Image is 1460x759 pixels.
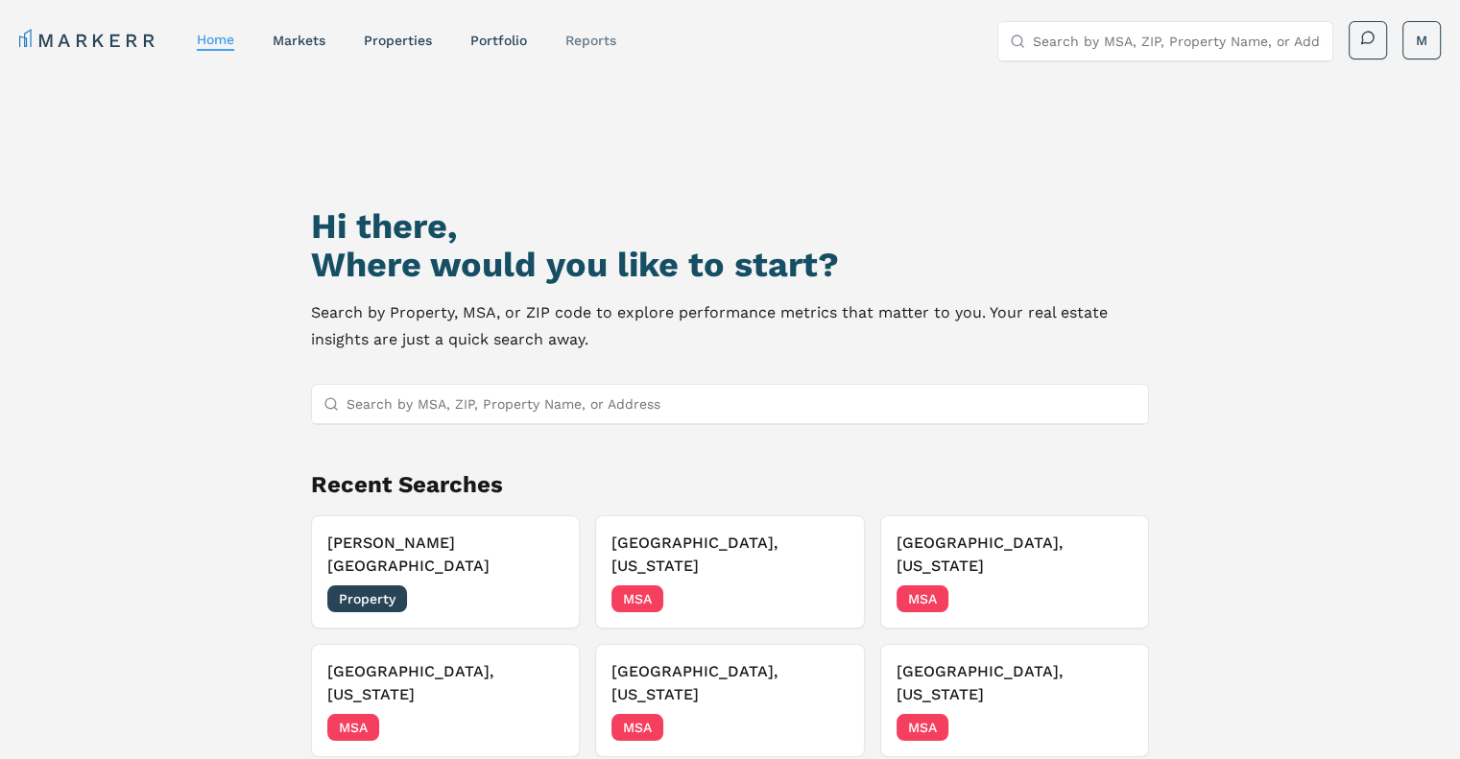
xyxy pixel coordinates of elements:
[364,33,432,48] a: properties
[805,718,849,737] span: [DATE]
[897,532,1133,578] h3: [GEOGRAPHIC_DATA], [US_STATE]
[595,515,864,629] button: [GEOGRAPHIC_DATA], [US_STATE]MSA[DATE]
[897,585,948,612] span: MSA
[311,644,580,757] button: [GEOGRAPHIC_DATA], [US_STATE]MSA[DATE]
[805,589,849,608] span: [DATE]
[327,532,563,578] h3: [PERSON_NAME][GEOGRAPHIC_DATA]
[1089,589,1133,608] span: [DATE]
[311,515,580,629] button: [PERSON_NAME][GEOGRAPHIC_DATA]Property[DATE]
[19,27,158,54] a: MARKERR
[611,532,848,578] h3: [GEOGRAPHIC_DATA], [US_STATE]
[311,469,1149,500] h2: Recent Searches
[273,33,325,48] a: markets
[611,714,663,741] span: MSA
[1089,718,1133,737] span: [DATE]
[327,714,379,741] span: MSA
[470,33,527,48] a: Portfolio
[897,714,948,741] span: MSA
[611,660,848,706] h3: [GEOGRAPHIC_DATA], [US_STATE]
[311,299,1149,353] p: Search by Property, MSA, or ZIP code to explore performance metrics that matter to you. Your real...
[880,644,1149,757] button: [GEOGRAPHIC_DATA], [US_STATE]MSA[DATE]
[880,515,1149,629] button: [GEOGRAPHIC_DATA], [US_STATE]MSA[DATE]
[311,207,1149,246] h1: Hi there,
[327,660,563,706] h3: [GEOGRAPHIC_DATA], [US_STATE]
[520,718,563,737] span: [DATE]
[1402,21,1441,59] button: M
[1416,31,1427,50] span: M
[347,385,1137,423] input: Search by MSA, ZIP, Property Name, or Address
[611,585,663,612] span: MSA
[1033,22,1321,60] input: Search by MSA, ZIP, Property Name, or Address
[565,33,616,48] a: reports
[311,246,1149,284] h2: Where would you like to start?
[327,585,407,612] span: Property
[897,660,1133,706] h3: [GEOGRAPHIC_DATA], [US_STATE]
[197,32,234,47] a: home
[520,589,563,608] span: [DATE]
[595,644,864,757] button: [GEOGRAPHIC_DATA], [US_STATE]MSA[DATE]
